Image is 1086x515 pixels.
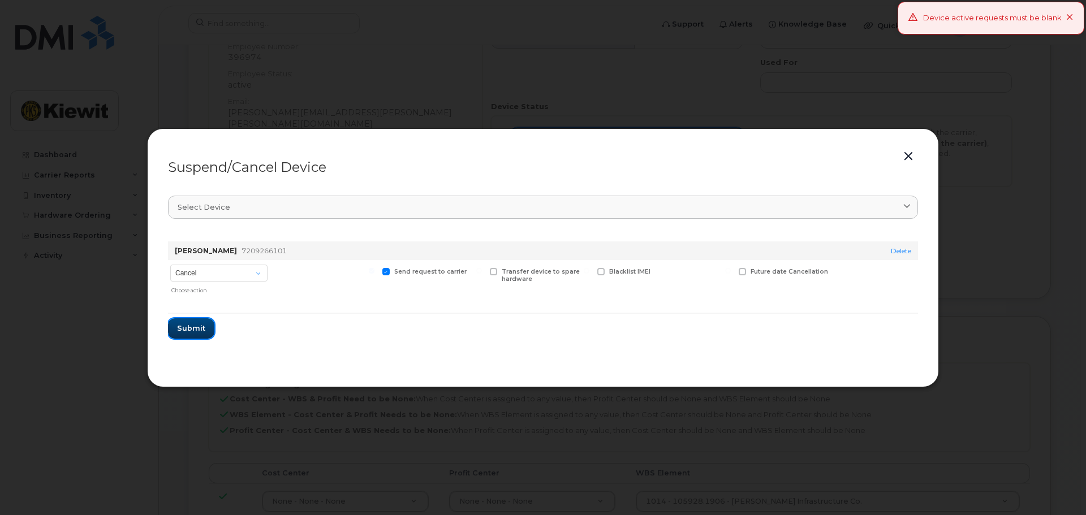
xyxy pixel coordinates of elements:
input: Transfer device to spare hardware [476,268,482,274]
input: Future date Cancellation [725,268,731,274]
iframe: Messenger Launcher [1037,466,1078,507]
span: 7209266101 [242,246,287,255]
div: Choose action [171,283,268,295]
span: Blacklist IMEI [609,268,650,275]
strong: [PERSON_NAME] [175,246,237,255]
div: Device active requests must be blank [923,12,1062,24]
span: Future date Cancellation [751,268,828,275]
span: Submit [177,323,205,334]
span: Transfer device to spare hardware [502,268,580,283]
a: Select device [168,196,918,219]
a: Delete [891,246,911,255]
span: Select device [178,202,230,213]
div: Suspend/Cancel Device [168,161,918,174]
button: Submit [168,318,214,339]
input: Send request to carrier [369,268,374,274]
input: Blacklist IMEI [584,268,589,274]
span: Send request to carrier [394,268,467,275]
